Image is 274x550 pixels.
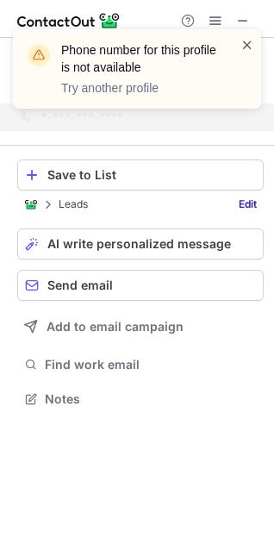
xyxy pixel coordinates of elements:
[25,41,53,69] img: warning
[61,79,220,97] p: Try another profile
[17,228,264,259] button: AI write personalized message
[47,320,184,334] span: Add to email campaign
[47,278,113,292] span: Send email
[59,198,88,210] p: Leads
[17,311,264,342] button: Add to email campaign
[17,159,264,191] button: Save to List
[24,197,38,211] img: ContactOut
[47,237,231,251] span: AI write personalized message
[17,353,264,377] button: Find work email
[45,357,257,372] span: Find work email
[17,387,264,411] button: Notes
[17,10,121,31] img: ContactOut v5.3.10
[232,196,264,213] a: Edit
[17,270,264,301] button: Send email
[47,168,256,182] div: Save to List
[61,41,220,76] header: Phone number for this profile is not available
[45,391,257,407] span: Notes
